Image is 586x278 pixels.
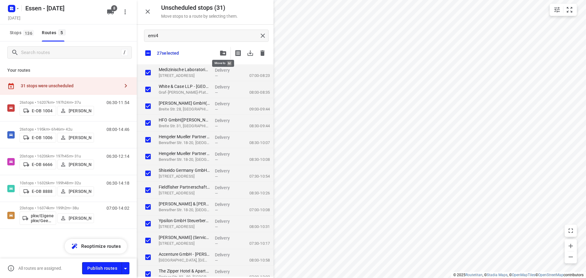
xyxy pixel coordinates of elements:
[20,106,56,116] button: E-OB 1004
[23,30,34,36] span: 136
[240,89,270,96] p: 08:00-08:35
[159,89,210,96] p: Graf-[PERSON_NAME]-Platz 15, [GEOGRAPHIC_DATA]
[20,127,94,132] p: 26 stops • 195km • 6h46m • 42u
[57,213,94,223] button: [PERSON_NAME]
[240,123,270,129] p: 08:30-09:44
[69,162,91,167] p: [PERSON_NAME]
[142,218,154,230] span: Select
[122,264,129,272] div: Driver app settings
[159,173,210,179] p: Kaistraße 20A, Düsseldorf
[57,106,94,116] button: [PERSON_NAME]
[107,206,129,211] p: 07:00-14:02
[20,100,94,105] p: 26 stops • 16207km • 197h24m • 37u
[465,273,483,277] a: Routetitan
[550,4,577,16] div: small contained button group
[142,67,154,79] span: Select
[215,168,237,174] p: Delivery
[69,189,91,194] p: [PERSON_NAME]
[57,160,94,169] button: [PERSON_NAME]
[159,123,210,129] p: Breite Str. 31, Düsseldorf
[69,135,91,140] p: [PERSON_NAME]
[453,273,584,277] li: © 2025 , © , © © contributors
[215,151,237,157] p: Delivery
[215,84,237,90] p: Delivery
[161,14,238,19] p: Move stops to a route by selecting them.
[31,213,53,223] p: pkw/Eigener pkw/Geen kenteken
[563,4,576,16] button: Fit zoom
[20,186,56,196] button: E-OB 8888
[142,117,154,129] span: Select
[20,154,94,158] p: 20 stops • 16206km • 197h45m • 31u
[81,242,121,250] span: Reoptimize routes
[159,150,210,157] p: Hengeler Mueller Partnerschaft von Rechtsanwälten mbB([PERSON_NAME])
[240,106,270,112] p: 09:00-09:44
[121,49,128,56] div: /
[32,108,52,113] p: E-OB 1004
[240,140,270,146] p: 08:30-10:07
[215,185,237,191] p: Delivery
[159,73,210,79] p: Zimmerstraße 19, Düsseldorf
[87,265,117,272] span: Publish routes
[142,234,154,247] span: Select
[7,67,129,74] p: Your routes
[142,150,154,163] span: Select
[240,257,270,263] p: 08:00-10:58
[21,48,121,57] input: Search routes
[82,262,122,274] button: Publish routes
[159,224,210,230] p: Bahnstraße 16, Düsseldorf
[104,6,117,18] button: 8
[159,167,210,173] p: Shiseido Germany GmbH([PERSON_NAME])
[107,154,129,159] p: 06:30-12:14
[20,133,56,143] button: E-OB 1006
[159,234,210,240] p: Eversheds Sutherland (Services) GmbH(Michaela Vogel)
[215,235,237,241] p: Delivery
[58,29,66,35] span: 5
[215,225,218,229] span: —
[159,83,210,89] p: White & Case LLP - [GEOGRAPHIC_DATA]([PERSON_NAME] - [GEOGRAPHIC_DATA])
[107,181,129,186] p: 06:30-14:18
[107,127,129,132] p: 08:00-14:46
[157,51,179,56] p: 27 selected
[5,14,23,21] h5: Project date
[107,100,129,105] p: 06:30-11:54
[240,224,270,230] p: 08:00-10:31
[20,211,56,225] button: pkw/Eigener pkw/Geen kenteken
[23,3,102,13] h5: Rename
[21,83,120,88] div: 31 stops were unscheduled
[18,266,62,271] p: All routes are assigned.
[10,29,36,37] span: Stops
[215,201,237,208] p: Delivery
[148,31,258,41] input: Search unscheduled stops
[240,73,270,79] p: 07:00-08:23
[142,134,154,146] span: Select
[215,269,237,275] p: Delivery
[159,218,210,224] p: Ypsilon GmbH Steuerberatungsgesellschaft(Ayse Susan)
[215,157,218,162] span: —
[159,257,210,263] p: [GEOGRAPHIC_DATA], [GEOGRAPHIC_DATA]
[69,216,91,221] p: [PERSON_NAME]
[159,240,210,247] p: Königsallee 53-55, Düsseldorf
[159,157,210,163] p: Benrather Str. 18-20, [GEOGRAPHIC_DATA]
[215,74,218,78] span: —
[119,6,131,18] button: More
[215,241,218,246] span: —
[159,100,210,106] p: [PERSON_NAME] GmbH([PERSON_NAME])
[159,207,210,213] p: Benrather Str. 18-20, Düsseldorf
[240,240,270,247] p: 07:30-10:17
[142,5,154,18] button: Close
[215,174,218,179] span: —
[57,133,94,143] button: [PERSON_NAME]
[161,4,238,11] h5: Unscheduled stops ( 31 )
[215,124,218,128] span: —
[57,186,94,196] button: [PERSON_NAME]
[159,184,210,190] p: Fieldfisher Partnerschaft von Rechtsanwälten mbB(Lena Meyer)
[42,29,67,37] div: Routes
[32,162,52,167] p: E-OB 6666
[65,239,127,254] button: Reoptimize routes
[159,117,210,123] p: HFO GmbH([PERSON_NAME])
[159,67,210,73] p: Medizinische Laboratorien Düsseldorf GmbH - Zimmerstr.(Buchhaltung)
[142,83,154,96] span: Select
[215,191,218,196] span: —
[159,106,210,112] p: Breite Str. 28, [GEOGRAPHIC_DATA]
[244,47,256,59] span: Download stops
